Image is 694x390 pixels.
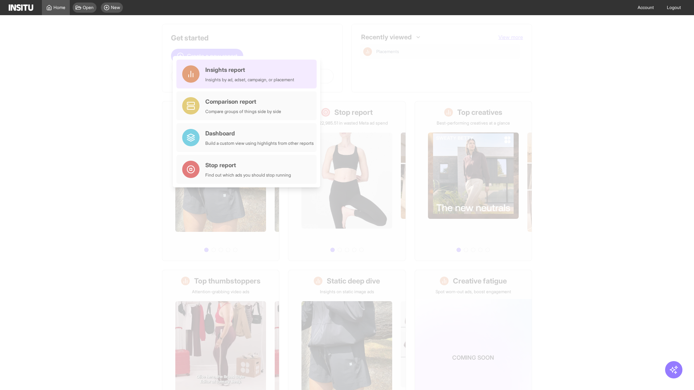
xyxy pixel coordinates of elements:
[53,5,65,10] span: Home
[9,4,33,11] img: Logo
[205,65,294,74] div: Insights report
[83,5,94,10] span: Open
[205,140,314,146] div: Build a custom view using highlights from other reports
[205,109,281,114] div: Compare groups of things side by side
[111,5,120,10] span: New
[205,77,294,83] div: Insights by ad, adset, campaign, or placement
[205,161,291,169] div: Stop report
[205,97,281,106] div: Comparison report
[205,172,291,178] div: Find out which ads you should stop running
[205,129,314,138] div: Dashboard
